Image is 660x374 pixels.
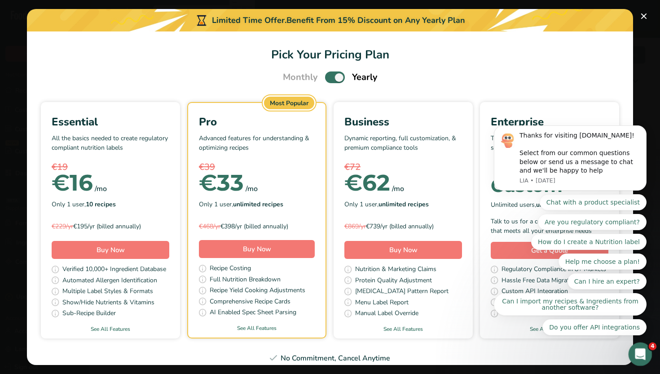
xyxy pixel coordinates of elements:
[283,71,318,84] span: Monthly
[199,222,315,231] div: €398/yr (billed annually)
[199,174,244,192] div: 33
[38,46,622,63] h1: Pick Your Pricing Plan
[95,183,107,194] div: /mo
[199,134,315,160] p: Advanced features for understanding & optimizing recipes
[344,200,429,209] span: Only 1 user,
[210,297,290,308] span: Comprehensive Recipe Cards
[210,307,296,319] span: AI Enabled Spec Sheet Parsing
[62,308,116,320] span: Sub-Recipe Builder
[52,241,169,259] button: Buy Now
[52,222,169,231] div: €195/yr (billed annually)
[286,14,465,27] div: Benefit From 15% Discount on Any Yearly Plan
[355,308,418,320] span: Manual Label Override
[491,114,608,130] div: Enterprise
[62,286,153,298] span: Multiple Label Styles & Formats
[52,222,73,231] span: €229/yr
[243,245,271,254] span: Buy Now
[344,222,366,231] span: €869/yr
[344,134,462,160] p: Dynamic reporting, full customization, & premium compliance tools
[355,264,436,276] span: Nutrition & Marketing Claims
[378,200,429,209] b: unlimited recipes
[62,298,154,309] span: Show/Hide Nutrients & Vitamins
[38,353,622,364] div: No Commitment, Cancel Anytime
[480,325,619,333] a: See All Features
[246,183,258,194] div: /mo
[52,160,169,174] div: €19
[52,174,93,192] div: 16
[480,117,660,341] iframe: Intercom notifications message
[355,298,409,309] span: Menu Label Report
[344,160,462,174] div: €72
[188,324,326,332] a: See All Features
[355,286,449,298] span: [MEDICAL_DATA] Pattern Report
[52,134,169,160] p: All the basics needed to create regulatory compliant nutrition labels
[210,263,251,275] span: Recipe Costing
[199,200,283,209] span: Only 1 user,
[233,200,283,209] b: unlimited recipes
[41,325,180,333] a: See All Features
[629,343,652,366] iframe: Intercom live chat
[52,200,116,209] span: Only 1 user,
[392,183,404,194] div: /mo
[199,222,220,231] span: €468/yr
[344,174,390,192] div: 62
[52,114,169,130] div: Essential
[355,276,432,287] span: Protein Quality Adjustment
[199,114,315,130] div: Pro
[389,245,418,254] span: Buy Now
[210,275,281,286] span: Full Nutrition Breakdown
[334,325,473,333] a: See All Features
[344,114,462,130] div: Business
[344,222,462,231] div: €739/yr (billed annually)
[52,169,70,196] span: €
[344,241,462,259] button: Buy Now
[352,71,378,84] span: Yearly
[97,245,125,254] span: Buy Now
[27,9,633,31] div: Limited Time Offer.
[264,97,314,109] div: Most Popular
[649,343,657,351] span: 4
[344,169,362,196] span: €
[199,240,315,258] button: Buy Now
[62,276,157,287] span: Automated Allergen Identification
[210,285,305,297] span: Recipe Yield Cooking Adjustments
[199,160,315,174] div: €39
[199,169,217,196] span: €
[62,264,166,276] span: Verified 10,000+ Ingredient Database
[86,200,116,209] b: 10 recipes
